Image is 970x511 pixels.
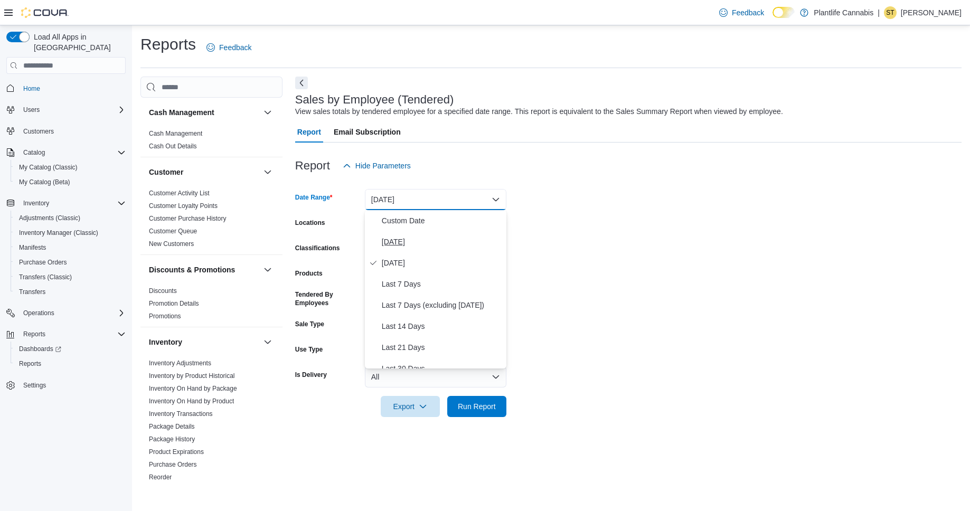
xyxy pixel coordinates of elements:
[15,357,45,370] a: Reports
[149,384,237,393] span: Inventory On Hand by Package
[19,103,126,116] span: Users
[11,225,130,240] button: Inventory Manager (Classic)
[382,341,502,354] span: Last 21 Days
[11,356,130,371] button: Reports
[15,176,74,188] a: My Catalog (Beta)
[19,328,126,340] span: Reports
[355,160,411,171] span: Hide Parameters
[261,336,274,348] button: Inventory
[382,299,502,311] span: Last 7 Days (excluding [DATE])
[15,256,71,269] a: Purchase Orders
[382,257,502,269] span: [DATE]
[149,313,181,320] a: Promotions
[814,6,873,19] p: Plantlife Cannabis
[149,215,227,222] a: Customer Purchase History
[19,243,46,252] span: Manifests
[149,143,197,150] a: Cash Out Details
[19,214,80,222] span: Adjustments (Classic)
[19,273,72,281] span: Transfers (Classic)
[886,6,894,19] span: ST
[149,435,195,443] span: Package History
[15,212,84,224] a: Adjustments (Classic)
[295,371,327,379] label: Is Delivery
[19,163,78,172] span: My Catalog (Classic)
[19,307,126,319] span: Operations
[23,148,45,157] span: Catalog
[149,240,194,248] a: New Customers
[19,229,98,237] span: Inventory Manager (Classic)
[11,211,130,225] button: Adjustments (Classic)
[901,6,962,19] p: [PERSON_NAME]
[140,285,282,327] div: Discounts & Promotions
[295,269,323,278] label: Products
[15,241,126,254] span: Manifests
[149,264,235,275] h3: Discounts & Promotions
[15,343,126,355] span: Dashboards
[295,193,333,202] label: Date Range
[149,228,197,235] a: Customer Queue
[382,320,502,333] span: Last 14 Days
[295,77,308,89] button: Next
[149,167,183,177] h3: Customer
[149,214,227,223] span: Customer Purchase History
[15,343,65,355] a: Dashboards
[149,473,172,481] span: Reorder
[11,342,130,356] a: Dashboards
[23,381,46,390] span: Settings
[2,327,130,342] button: Reports
[19,379,50,392] a: Settings
[458,401,496,412] span: Run Report
[149,398,234,405] a: Inventory On Hand by Product
[2,145,130,160] button: Catalog
[149,189,210,197] span: Customer Activity List
[19,307,59,319] button: Operations
[15,286,50,298] a: Transfers
[23,330,45,338] span: Reports
[149,460,197,469] span: Purchase Orders
[2,306,130,320] button: Operations
[149,287,177,295] a: Discounts
[149,423,195,430] a: Package Details
[387,396,434,417] span: Export
[19,359,41,368] span: Reports
[15,226,126,239] span: Inventory Manager (Classic)
[19,197,53,210] button: Inventory
[15,271,76,283] a: Transfers (Classic)
[381,396,440,417] button: Export
[2,377,130,393] button: Settings
[149,130,202,137] a: Cash Management
[261,263,274,276] button: Discounts & Promotions
[149,107,214,118] h3: Cash Management
[261,166,274,178] button: Customer
[149,142,197,150] span: Cash Out Details
[382,362,502,375] span: Last 30 Days
[2,196,130,211] button: Inventory
[149,436,195,443] a: Package History
[295,345,323,354] label: Use Type
[295,93,454,106] h3: Sales by Employee (Tendered)
[21,7,69,18] img: Cova
[732,7,764,18] span: Feedback
[773,7,795,18] input: Dark Mode
[149,359,211,367] a: Inventory Adjustments
[295,219,325,227] label: Locations
[149,372,235,380] a: Inventory by Product Historical
[2,102,130,117] button: Users
[149,410,213,418] a: Inventory Transactions
[15,161,82,174] a: My Catalog (Classic)
[382,278,502,290] span: Last 7 Days
[2,124,130,139] button: Customers
[19,125,126,138] span: Customers
[15,212,126,224] span: Adjustments (Classic)
[149,448,204,456] a: Product Expirations
[338,155,415,176] button: Hide Parameters
[15,161,126,174] span: My Catalog (Classic)
[19,258,67,267] span: Purchase Orders
[23,309,54,317] span: Operations
[149,337,259,347] button: Inventory
[149,337,182,347] h3: Inventory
